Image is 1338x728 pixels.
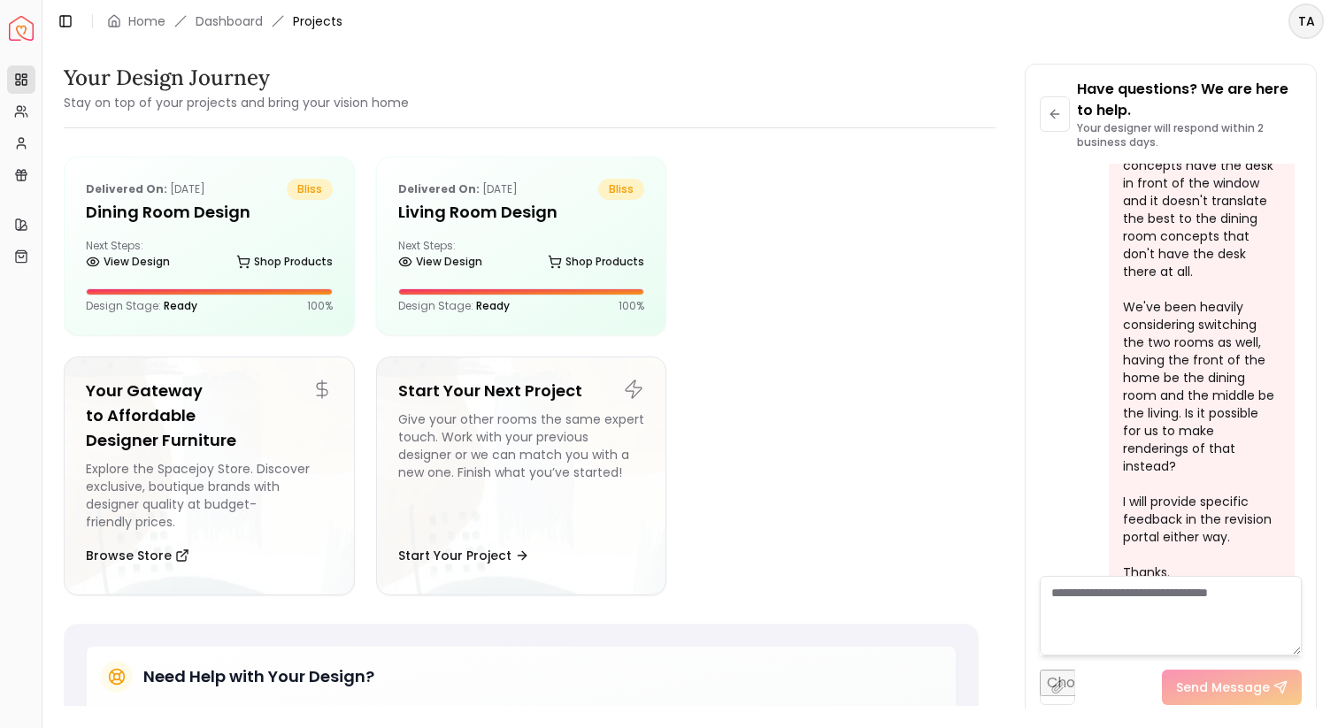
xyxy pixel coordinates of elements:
a: Home [128,12,165,30]
p: [DATE] [86,179,205,200]
a: Shop Products [548,249,644,274]
small: Stay on top of your projects and bring your vision home [64,94,409,111]
h5: Your Gateway to Affordable Designer Furniture [86,379,333,453]
p: [DATE] [398,179,518,200]
button: TA [1288,4,1324,39]
div: Explore the Spacejoy Store. Discover exclusive, boutique brands with designer quality at budget-f... [86,460,333,531]
h3: Your Design Journey [64,64,409,92]
span: bliss [598,179,644,200]
span: TA [1290,5,1322,37]
p: 100 % [619,299,644,313]
a: View Design [86,249,170,274]
a: Dashboard [196,12,263,30]
p: Design Stage: [86,299,197,313]
p: Have questions? We are here to help. [1077,79,1302,121]
div: Give your other rooms the same expert touch. Work with your previous designer or we can match you... [398,410,645,531]
p: Design Stage: [398,299,510,313]
h5: Start Your Next Project [398,379,645,403]
span: bliss [287,179,333,200]
p: 100 % [307,299,333,313]
b: Delivered on: [398,181,480,196]
span: Ready [164,298,197,313]
div: Next Steps: [86,239,333,274]
a: Start Your Next ProjectGive your other rooms the same expert touch. Work with your previous desig... [376,356,667,595]
h5: Dining Room design [86,200,333,225]
p: Email us at [189,703,319,717]
p: Your designer will respond within 2 business days. [1077,121,1302,149]
a: Your Gateway to Affordable Designer FurnitureExplore the Spacejoy Store. Discover exclusive, bout... [64,356,355,595]
button: Browse Store [86,538,189,573]
nav: breadcrumb [107,12,342,30]
span: Ready [476,298,510,313]
h5: Need Help with Your Design? [143,664,374,689]
a: View Design [398,249,482,274]
button: Start Your Project [398,538,529,573]
span: Projects [293,12,342,30]
a: Spacejoy [9,16,34,41]
a: Shop Products [236,249,333,274]
h5: Living Room design [398,200,645,225]
img: Spacejoy Logo [9,16,34,41]
div: Next Steps: [398,239,645,274]
b: Delivered on: [86,181,167,196]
